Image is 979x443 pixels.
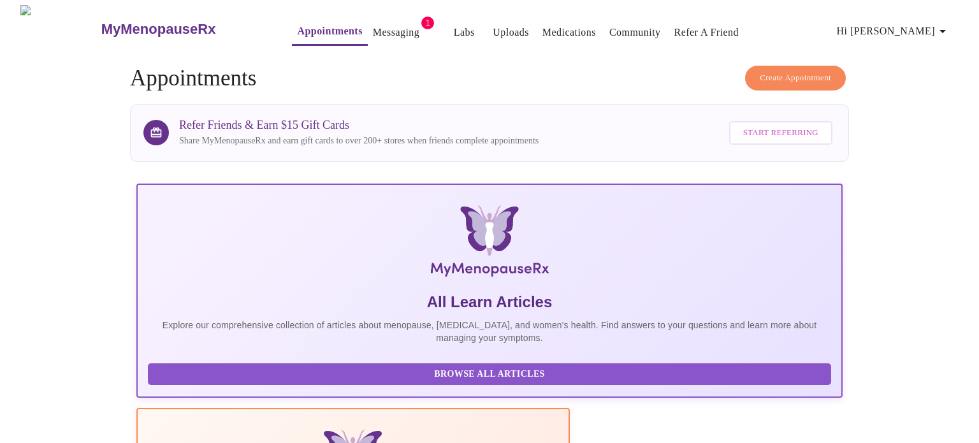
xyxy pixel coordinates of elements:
[729,121,832,145] button: Start Referring
[148,292,831,312] h5: All Learn Articles
[454,24,475,41] a: Labs
[609,24,661,41] a: Community
[760,71,831,85] span: Create Appointment
[444,20,484,45] button: Labs
[832,18,955,44] button: Hi [PERSON_NAME]
[421,17,434,29] span: 1
[148,319,831,344] p: Explore our comprehensive collection of articles about menopause, [MEDICAL_DATA], and women's hea...
[604,20,666,45] button: Community
[488,20,534,45] button: Uploads
[148,368,834,379] a: Browse All Articles
[373,24,419,41] a: Messaging
[101,21,216,38] h3: MyMenopauseRx
[292,18,367,46] button: Appointments
[745,66,846,91] button: Create Appointment
[542,24,596,41] a: Medications
[743,126,818,140] span: Start Referring
[674,24,739,41] a: Refer a Friend
[179,119,539,132] h3: Refer Friends & Earn $15 Gift Cards
[837,22,950,40] span: Hi [PERSON_NAME]
[254,205,725,282] img: MyMenopauseRx Logo
[493,24,529,41] a: Uploads
[537,20,601,45] button: Medications
[161,367,818,382] span: Browse All Articles
[726,115,836,151] a: Start Referring
[669,20,744,45] button: Refer a Friend
[179,134,539,147] p: Share MyMenopauseRx and earn gift cards to over 200+ stores when friends complete appointments
[368,20,424,45] button: Messaging
[130,66,849,91] h4: Appointments
[297,22,362,40] a: Appointments
[99,7,266,52] a: MyMenopauseRx
[148,363,831,386] button: Browse All Articles
[20,5,99,53] img: MyMenopauseRx Logo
